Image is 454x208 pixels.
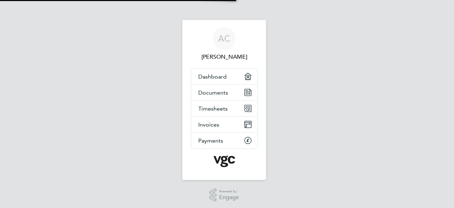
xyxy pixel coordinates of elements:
[198,105,228,112] span: Timesheets
[218,34,230,43] span: AC
[198,89,228,96] span: Documents
[219,194,239,201] span: Engage
[191,85,257,100] a: Documents
[191,156,258,167] a: Go to home page
[198,73,227,80] span: Dashboard
[191,133,257,148] a: Payments
[198,121,219,128] span: Invoices
[191,101,257,116] a: Timesheets
[219,188,239,194] span: Powered by
[191,27,258,61] a: AC[PERSON_NAME]
[191,117,257,132] a: Invoices
[182,20,266,180] nav: Main navigation
[209,188,239,202] a: Powered byEngage
[214,156,235,167] img: vgcgroup-logo-retina.png
[198,137,223,144] span: Payments
[191,69,257,84] a: Dashboard
[191,53,258,61] span: Andy Crago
